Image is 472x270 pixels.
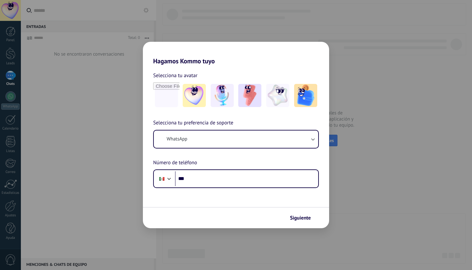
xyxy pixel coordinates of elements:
[156,172,168,185] div: Mexico: + 52
[153,159,197,167] span: Número de teléfono
[143,42,329,65] h2: Hagamos Kommo tuyo
[211,84,234,107] img: -2.jpeg
[266,84,289,107] img: -4.jpeg
[153,71,197,80] span: Selecciona tu avatar
[238,84,261,107] img: -3.jpeg
[153,119,233,127] span: Selecciona tu preferencia de soporte
[294,84,317,107] img: -5.jpeg
[290,216,311,220] span: Siguiente
[167,136,187,142] span: WhatsApp
[183,84,206,107] img: -1.jpeg
[154,130,318,148] button: WhatsApp
[287,212,319,223] button: Siguiente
